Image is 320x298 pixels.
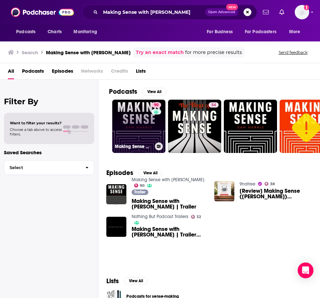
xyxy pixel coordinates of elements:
button: Select [4,160,94,175]
a: 38 [265,182,275,186]
a: Show notifications dropdown [277,7,287,18]
a: Making Sense with Sam Harris | Trailer (via Making Sense with Sam Harris) [132,226,206,237]
button: Show profile menu [295,5,309,19]
span: More [289,27,300,37]
a: Making Sense with Sam Harris [132,177,204,183]
span: Open Advanced [208,11,235,14]
a: Nothing But Podcast Trailers [132,214,188,219]
a: Episodes [52,66,73,79]
img: Podchaser - Follow, Share and Rate Podcasts [11,6,74,18]
a: 9natree [240,181,255,187]
button: View All [142,88,166,96]
span: For Business [207,27,233,37]
span: 90 [140,184,144,187]
svg: Add a profile image [304,5,309,10]
span: 54 [211,102,216,109]
a: Lists [136,66,146,79]
span: For Podcasters [245,27,276,37]
a: Show notifications dropdown [260,7,271,18]
input: Search podcasts, credits, & more... [100,7,205,17]
a: Podcasts [22,66,44,79]
span: Trailer [134,190,145,194]
span: Monitoring [74,27,97,37]
span: Logged in as WE_Broadcast [295,5,309,19]
a: Charts [43,26,66,38]
span: Making Sense with [PERSON_NAME] | Trailer (via Making Sense with [PERSON_NAME]) [132,226,206,237]
a: 54 [168,100,221,153]
span: Podcasts [16,27,35,37]
p: Saved Searches [4,149,94,156]
h3: Making Sense with [PERSON_NAME] [115,144,152,149]
h3: Making Sense with [PERSON_NAME] [46,49,131,56]
button: open menu [11,26,44,38]
span: Choose a tab above to access filters. [10,127,62,137]
a: 90 [151,102,161,108]
span: Making Sense with [PERSON_NAME] | Trailer [132,198,206,210]
a: Making Sense with Sam Harris | Trailer [132,198,206,210]
img: [Review] Making Sense (Sam Harris) Summarized [214,181,234,201]
span: Networks [81,66,103,79]
span: 32 [197,215,201,218]
h2: Episodes [106,169,133,177]
span: Credits [111,66,128,79]
a: ListsView All [106,277,148,285]
div: Search podcasts, credits, & more... [82,5,257,20]
a: 32 [191,215,201,219]
button: Send feedback [277,50,309,55]
button: View All [124,277,148,285]
button: open menu [285,26,309,38]
img: Making Sense with Sam Harris | Trailer (via Making Sense with Sam Harris) [106,217,126,237]
img: User Profile [295,5,309,19]
span: New [226,4,238,10]
button: open menu [241,26,286,38]
span: Select [4,165,80,170]
span: 38 [270,183,275,186]
h2: Lists [106,277,119,285]
a: EpisodesView All [106,169,162,177]
img: Making Sense with Sam Harris | Trailer [106,184,126,204]
button: open menu [69,26,105,38]
span: Want to filter your results? [10,121,62,125]
button: Open AdvancedNew [205,8,238,16]
div: Open Intercom Messenger [298,262,313,278]
a: 90 [134,184,145,187]
span: Charts [48,27,62,37]
h2: Podcasts [109,87,137,96]
span: [Review] Making Sense ([PERSON_NAME]) Summarized [240,188,314,199]
h3: Search [22,49,38,56]
a: Try an exact match [136,49,184,56]
span: 90 [154,102,159,109]
button: View All [139,169,162,177]
a: 90Making Sense with [PERSON_NAME] [112,100,165,153]
a: All [8,66,14,79]
a: PodcastsView All [109,87,166,96]
span: for more precise results [185,49,242,56]
a: 54 [209,102,219,108]
h2: Filter By [4,97,94,106]
button: open menu [202,26,241,38]
a: [Review] Making Sense (Sam Harris) Summarized [240,188,314,199]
